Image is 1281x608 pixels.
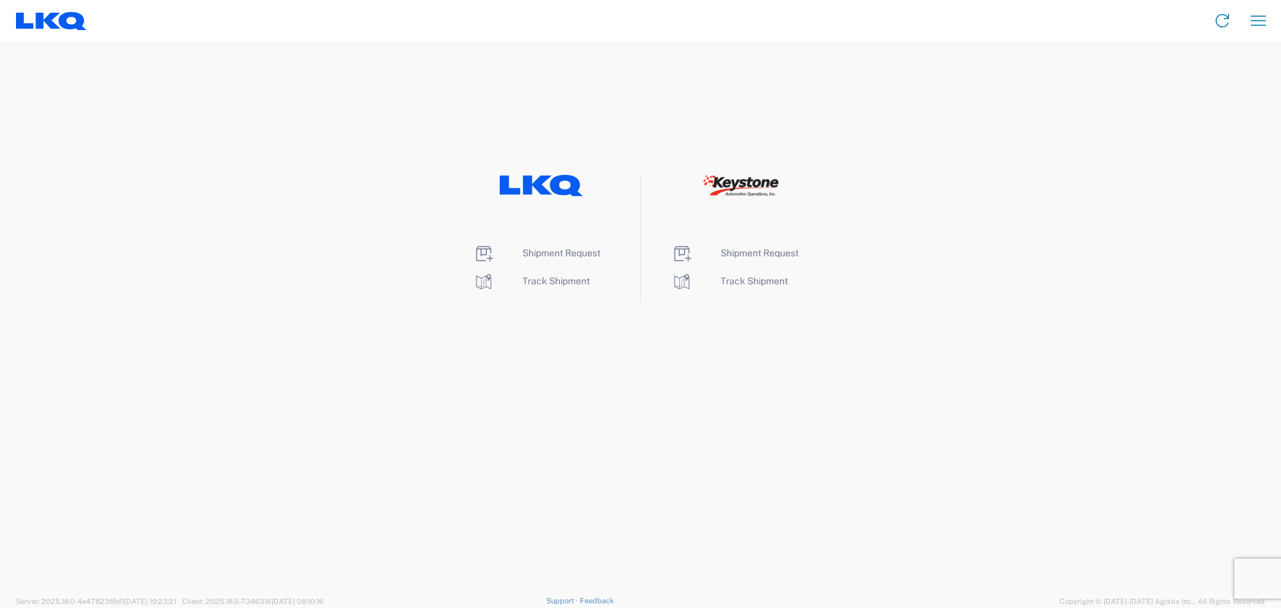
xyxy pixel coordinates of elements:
[182,597,324,605] span: Client: 2025.18.0-7346316
[580,597,614,605] a: Feedback
[272,597,324,605] span: [DATE] 08:10:16
[1059,595,1265,607] span: Copyright © [DATE]-[DATE] Agistix Inc., All Rights Reserved
[473,248,600,258] a: Shipment Request
[721,276,788,286] span: Track Shipment
[721,248,799,258] span: Shipment Request
[671,276,788,286] a: Track Shipment
[473,276,590,286] a: Track Shipment
[124,597,176,605] span: [DATE] 10:23:21
[671,248,799,258] a: Shipment Request
[546,597,580,605] a: Support
[16,597,176,605] span: Server: 2025.18.0-4e47823f9d1
[522,276,590,286] span: Track Shipment
[522,248,600,258] span: Shipment Request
